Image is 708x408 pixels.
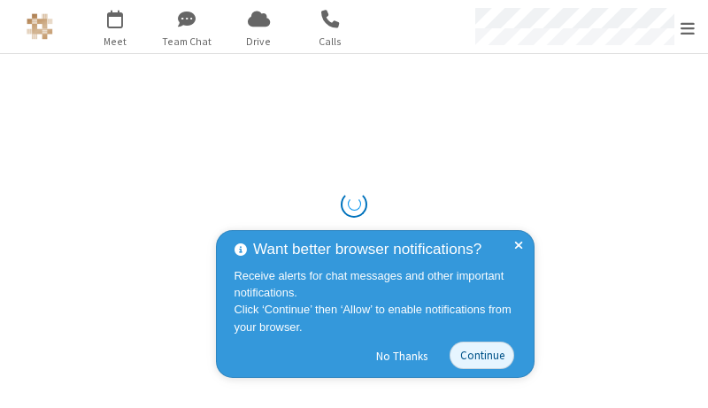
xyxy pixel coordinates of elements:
span: Calls [297,34,364,50]
span: Want better browser notifications? [253,238,481,261]
button: Continue [450,342,514,369]
div: Receive alerts for chat messages and other important notifications. Click ‘Continue’ then ‘Allow’... [235,267,521,335]
button: No Thanks [367,342,437,370]
iframe: Chat [664,362,695,396]
span: Drive [226,34,292,50]
span: Meet [82,34,149,50]
img: Astra [27,13,53,40]
span: Team Chat [154,34,220,50]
